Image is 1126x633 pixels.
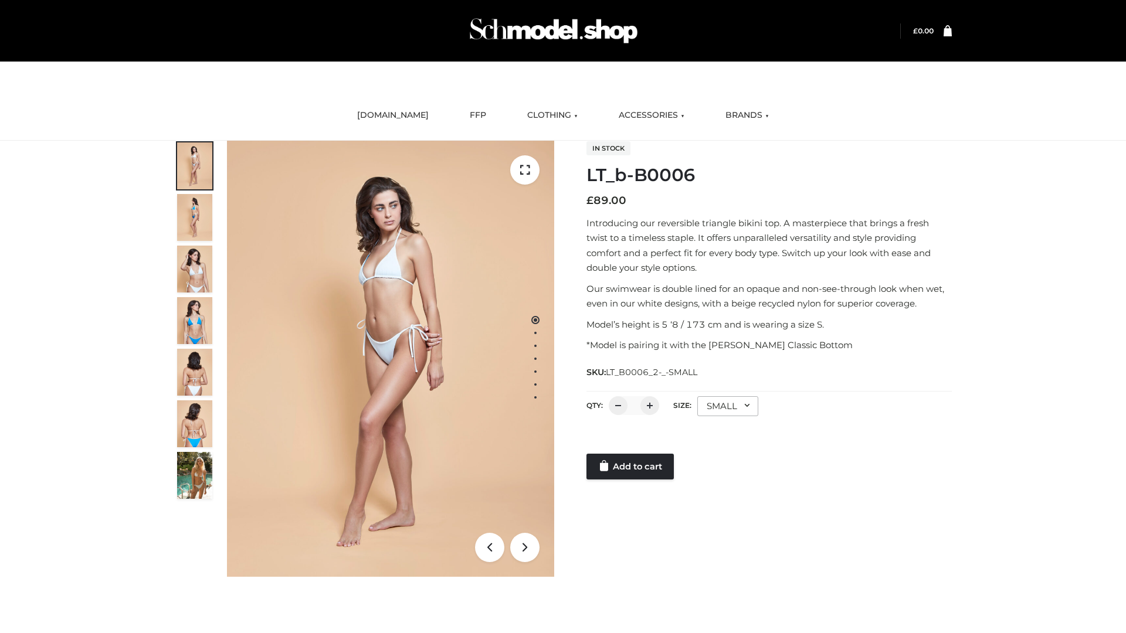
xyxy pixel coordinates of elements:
[717,103,778,128] a: BRANDS
[177,142,212,189] img: ArielClassicBikiniTop_CloudNine_AzureSky_OW114ECO_1-scaled.jpg
[673,401,691,410] label: Size:
[227,141,554,577] img: ArielClassicBikiniTop_CloudNine_AzureSky_OW114ECO_1
[697,396,758,416] div: SMALL
[586,141,630,155] span: In stock
[913,26,934,35] a: £0.00
[586,317,952,332] p: Model’s height is 5 ‘8 / 173 cm and is wearing a size S.
[586,401,603,410] label: QTY:
[177,400,212,447] img: ArielClassicBikiniTop_CloudNine_AzureSky_OW114ECO_8-scaled.jpg
[348,103,437,128] a: [DOMAIN_NAME]
[466,8,642,54] img: Schmodel Admin 964
[586,454,674,479] a: Add to cart
[586,216,952,275] p: Introducing our reversible triangle bikini top. A masterpiece that brings a fresh twist to a time...
[610,103,693,128] a: ACCESSORIES
[586,281,952,311] p: Our swimwear is double lined for an opaque and non-see-through look when wet, even in our white d...
[586,194,593,207] span: £
[461,103,495,128] a: FFP
[177,194,212,241] img: ArielClassicBikiniTop_CloudNine_AzureSky_OW114ECO_2-scaled.jpg
[913,26,918,35] span: £
[586,194,626,207] bdi: 89.00
[177,246,212,292] img: ArielClassicBikiniTop_CloudNine_AzureSky_OW114ECO_3-scaled.jpg
[177,349,212,396] img: ArielClassicBikiniTop_CloudNine_AzureSky_OW114ECO_7-scaled.jpg
[586,338,952,353] p: *Model is pairing it with the [PERSON_NAME] Classic Bottom
[606,367,697,377] span: LT_B0006_2-_-SMALL
[518,103,586,128] a: CLOTHING
[177,452,212,499] img: Arieltop_CloudNine_AzureSky2.jpg
[913,26,934,35] bdi: 0.00
[177,297,212,344] img: ArielClassicBikiniTop_CloudNine_AzureSky_OW114ECO_4-scaled.jpg
[586,365,698,379] span: SKU:
[586,165,952,186] h1: LT_b-B0006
